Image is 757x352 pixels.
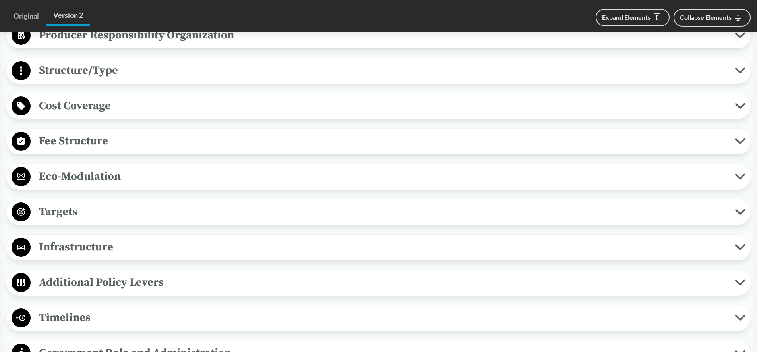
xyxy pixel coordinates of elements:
[31,167,735,185] span: Eco-Modulation
[674,9,751,27] button: Collapse Elements
[31,97,735,115] span: Cost Coverage
[9,61,748,81] button: Structure/Type
[31,62,735,79] span: Structure/Type
[9,25,748,46] button: Producer Responsibility Organization
[9,131,748,152] button: Fee Structure
[9,96,748,116] button: Cost Coverage
[31,273,735,291] span: Additional Policy Levers
[6,7,46,25] a: Original
[9,167,748,187] button: Eco-Modulation
[9,237,748,258] button: Infrastructure
[9,308,748,328] button: Timelines
[31,238,735,256] span: Infrastructure
[31,309,735,327] span: Timelines
[31,132,735,150] span: Fee Structure
[31,26,735,44] span: Producer Responsibility Organization
[596,9,670,26] button: Expand Elements
[46,6,90,26] a: Version 2
[31,203,735,221] span: Targets
[9,202,748,222] button: Targets
[9,273,748,293] button: Additional Policy Levers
